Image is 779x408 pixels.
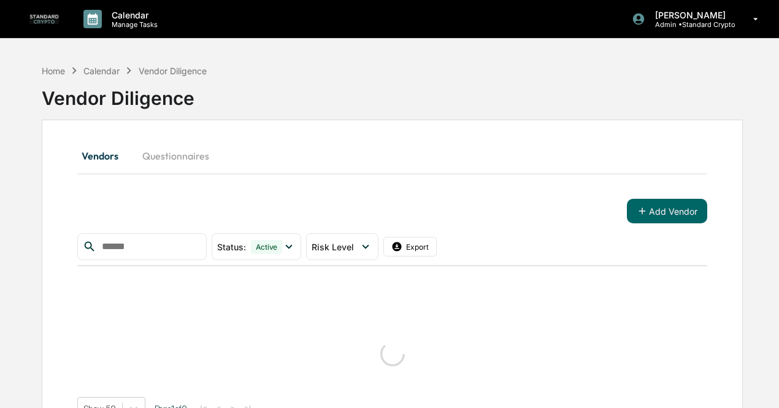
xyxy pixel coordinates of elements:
p: [PERSON_NAME] [645,10,735,20]
span: Risk Level [312,242,354,252]
div: Calendar [83,66,120,76]
button: Export [383,237,437,256]
button: Questionnaires [132,141,219,171]
div: secondary tabs example [77,141,707,171]
div: Active [251,240,283,254]
p: Manage Tasks [102,20,164,29]
div: Vendor Diligence [42,77,743,109]
button: Add Vendor [627,199,707,223]
img: logo [29,14,59,24]
div: Home [42,66,65,76]
span: Status : [217,242,246,252]
button: Vendors [77,141,132,171]
div: Vendor Diligence [139,66,207,76]
p: Admin • Standard Crypto [645,20,735,29]
p: Calendar [102,10,164,20]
